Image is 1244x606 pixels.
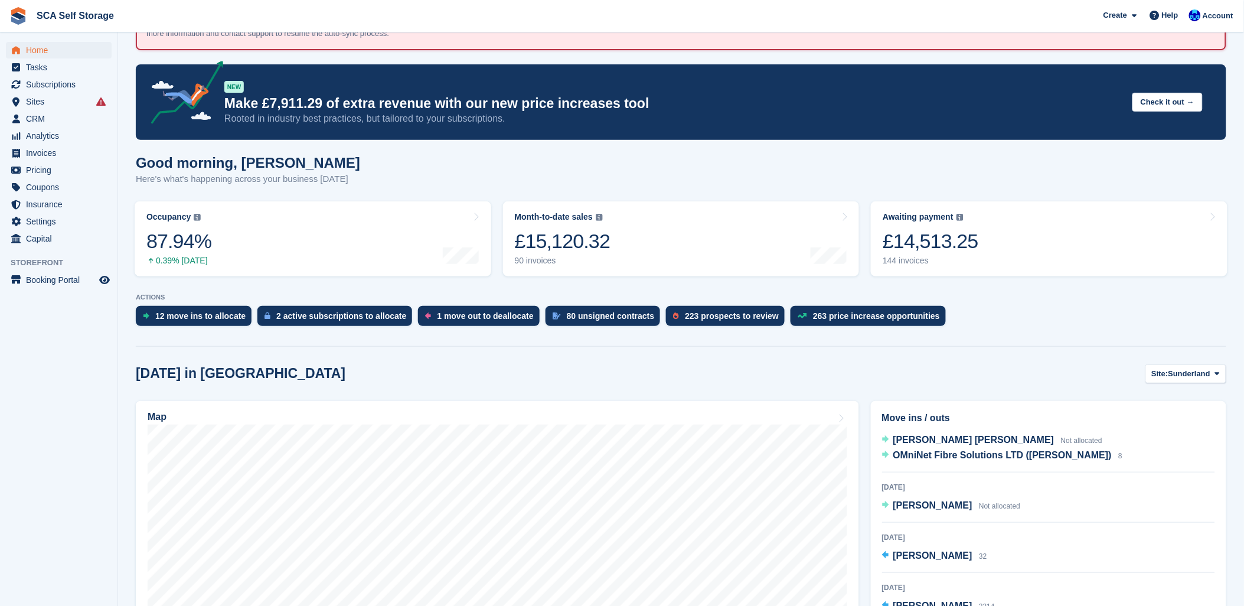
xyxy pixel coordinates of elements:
span: Settings [26,213,97,230]
span: Account [1203,10,1233,22]
a: 2 active subscriptions to allocate [257,306,418,332]
div: 223 prospects to review [685,311,779,321]
img: Kelly Neesham [1189,9,1201,21]
span: Insurance [26,196,97,213]
p: ACTIONS [136,294,1226,301]
a: 223 prospects to review [666,306,791,332]
span: Sites [26,93,97,110]
a: 263 price increase opportunities [791,306,952,332]
a: [PERSON_NAME] [PERSON_NAME] Not allocated [882,433,1102,448]
img: active_subscription_to_allocate_icon-d502201f5373d7db506a760aba3b589e785aa758c864c3986d89f69b8ff3... [265,312,270,320]
a: menu [6,213,112,230]
div: 80 unsigned contracts [567,311,655,321]
span: Sunderland [1168,368,1211,380]
a: menu [6,230,112,247]
span: Subscriptions [26,76,97,93]
span: Analytics [26,128,97,144]
img: price_increase_opportunities-93ffe204e8149a01c8c9dc8f82e8f89637d9d84a8eef4429ea346261dce0b2c0.svg [798,313,807,318]
a: menu [6,76,112,93]
span: [PERSON_NAME] [PERSON_NAME] [893,435,1054,445]
div: £15,120.32 [515,229,610,253]
span: Pricing [26,162,97,178]
div: 144 invoices [883,256,978,266]
div: 1 move out to deallocate [437,311,533,321]
span: Capital [26,230,97,247]
span: Invoices [26,145,97,161]
span: Home [26,42,97,58]
img: move_ins_to_allocate_icon-fdf77a2bb77ea45bf5b3d319d69a93e2d87916cf1d5bf7949dd705db3b84f3ca.svg [143,312,149,320]
a: menu [6,145,112,161]
a: OMniNet Fibre Solutions LTD ([PERSON_NAME]) 8 [882,448,1123,464]
div: Awaiting payment [883,212,954,222]
a: Occupancy 87.94% 0.39% [DATE] [135,201,491,276]
div: 2 active subscriptions to allocate [276,311,406,321]
a: menu [6,93,112,110]
button: Check it out → [1132,93,1203,112]
span: 8 [1118,452,1122,460]
a: menu [6,59,112,76]
div: 12 move ins to allocate [155,311,246,321]
i: Smart entry sync failures have occurred [96,97,106,106]
div: NEW [224,81,244,93]
img: icon-info-grey-7440780725fd019a000dd9b08b2336e03edf1995a4989e88bcd33f0948082b44.svg [956,214,964,221]
span: Tasks [26,59,97,76]
a: menu [6,110,112,127]
div: 87.94% [146,229,211,253]
div: [DATE] [882,582,1215,593]
p: Make £7,911.29 of extra revenue with our new price increases tool [224,95,1123,112]
img: price-adjustments-announcement-icon-8257ccfd72463d97f412b2fc003d46551f7dbcb40ab6d574587a9cd5c0d94... [141,61,224,128]
div: Occupancy [146,212,191,222]
span: Booking Portal [26,272,97,288]
span: [PERSON_NAME] [893,500,972,510]
img: stora-icon-8386f47178a22dfd0bd8f6a31ec36ba5ce8667c1dd55bd0f319d3a0aa187defe.svg [9,7,27,25]
a: Month-to-date sales £15,120.32 90 invoices [503,201,860,276]
h2: Map [148,412,166,422]
span: 32 [979,552,987,561]
a: menu [6,196,112,213]
span: Coupons [26,179,97,196]
h1: Good morning, [PERSON_NAME] [136,155,360,171]
div: £14,513.25 [883,229,978,253]
span: Not allocated [979,502,1020,510]
a: menu [6,42,112,58]
span: CRM [26,110,97,127]
a: 1 move out to deallocate [418,306,545,332]
a: [PERSON_NAME] Not allocated [882,499,1021,514]
a: SCA Self Storage [32,6,119,25]
p: Rooted in industry best practices, but tailored to your subscriptions. [224,112,1123,125]
a: menu [6,272,112,288]
p: Here's what's happening across your business [DATE] [136,172,360,186]
a: [PERSON_NAME] 32 [882,549,987,564]
span: Not allocated [1061,436,1102,445]
div: 263 price increase opportunities [813,311,940,321]
img: move_outs_to_deallocate_icon-f764333ba52eb49d3ac5e1228854f67142a1ed5810a6f6cc68b1a99e826820c5.svg [425,312,431,320]
span: [PERSON_NAME] [893,550,972,561]
a: menu [6,128,112,144]
span: OMniNet Fibre Solutions LTD ([PERSON_NAME]) [893,450,1112,460]
a: 12 move ins to allocate [136,306,257,332]
div: 0.39% [DATE] [146,256,211,266]
img: contract_signature_icon-13c848040528278c33f63329250d36e43548de30e8caae1d1a13099fd9432cc5.svg [553,312,561,320]
button: Site: Sunderland [1145,364,1226,384]
img: icon-info-grey-7440780725fd019a000dd9b08b2336e03edf1995a4989e88bcd33f0948082b44.svg [194,214,201,221]
a: menu [6,179,112,196]
span: Site: [1152,368,1168,380]
a: Awaiting payment £14,513.25 144 invoices [871,201,1227,276]
span: Create [1103,9,1127,21]
div: Month-to-date sales [515,212,593,222]
div: [DATE] [882,532,1215,543]
h2: [DATE] in [GEOGRAPHIC_DATA] [136,366,345,382]
div: [DATE] [882,482,1215,493]
span: Help [1162,9,1178,21]
h2: Move ins / outs [882,411,1215,425]
a: menu [6,162,112,178]
img: prospect-51fa495bee0391a8d652442698ab0144808aea92771e9ea1ae160a38d050c398.svg [673,312,679,320]
a: Preview store [97,273,112,287]
span: Storefront [11,257,117,269]
div: 90 invoices [515,256,610,266]
img: icon-info-grey-7440780725fd019a000dd9b08b2336e03edf1995a4989e88bcd33f0948082b44.svg [596,214,603,221]
a: 80 unsigned contracts [546,306,667,332]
